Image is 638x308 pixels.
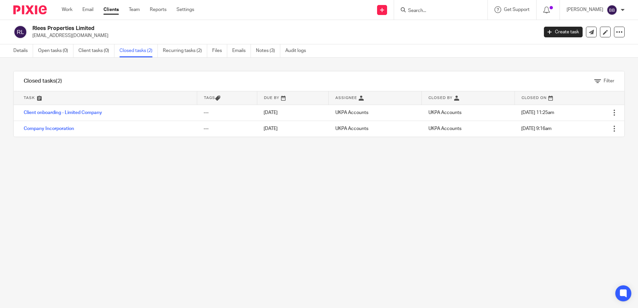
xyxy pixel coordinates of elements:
span: [DATE] 11:25am [521,110,554,115]
a: Emails [232,44,251,57]
span: (2) [56,78,62,84]
a: Email [82,6,93,13]
a: Closed tasks (2) [119,44,158,57]
img: Pixie [13,5,47,14]
a: Reports [150,6,167,13]
a: Details [13,44,33,57]
a: Client tasks (0) [78,44,114,57]
td: UKPA Accounts [329,105,422,121]
a: Files [212,44,227,57]
h1: Closed tasks [24,78,62,85]
span: UKPA Accounts [428,110,461,115]
a: Client onboarding - Limited Company [24,110,102,115]
a: Work [62,6,72,13]
img: svg%3E [13,25,27,39]
a: Open tasks (0) [38,44,73,57]
input: Search [407,8,467,14]
td: UKPA Accounts [329,121,422,137]
td: [DATE] [257,121,329,137]
a: Recurring tasks (2) [163,44,207,57]
a: Company Incorporation [24,126,74,131]
a: Settings [177,6,194,13]
span: UKPA Accounts [428,126,461,131]
div: --- [204,125,250,132]
a: Create task [544,27,583,37]
p: [EMAIL_ADDRESS][DOMAIN_NAME] [32,32,534,39]
p: [PERSON_NAME] [567,6,603,13]
h2: Rlees Properties Limited [32,25,433,32]
a: Audit logs [285,44,311,57]
span: Get Support [504,7,530,12]
div: --- [204,109,250,116]
th: Tags [197,91,257,105]
a: Clients [103,6,119,13]
span: Filter [604,79,614,83]
td: [DATE] [257,105,329,121]
a: Team [129,6,140,13]
span: [DATE] 9:16am [521,126,552,131]
img: svg%3E [607,5,617,15]
a: Notes (3) [256,44,280,57]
